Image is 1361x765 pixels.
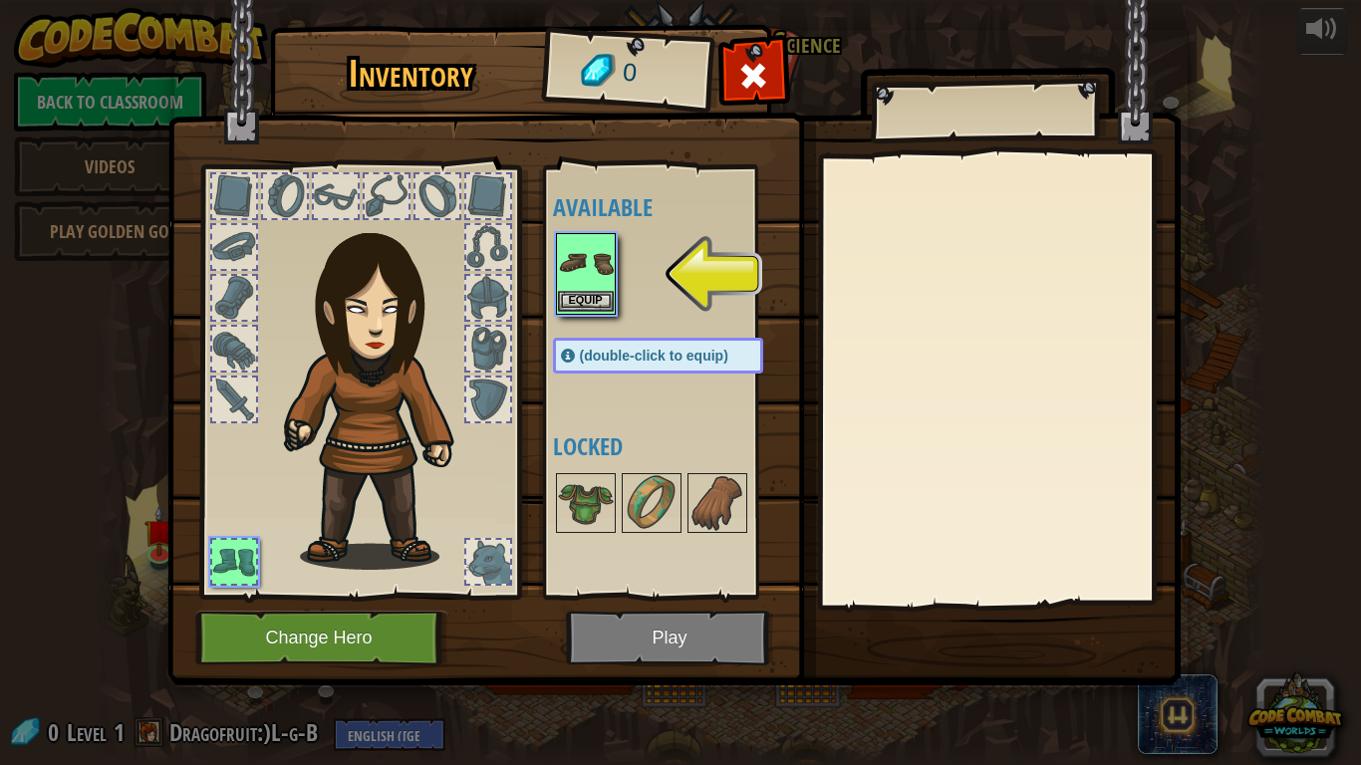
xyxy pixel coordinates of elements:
[558,235,614,291] img: portrait.png
[195,611,448,665] button: Change Hero
[558,291,614,312] button: Equip
[284,53,538,95] h1: Inventory
[558,475,614,531] img: portrait.png
[553,194,803,220] h4: Available
[275,203,489,570] img: guardian_hair.png
[624,475,680,531] img: portrait.png
[580,348,728,364] span: (double-click to equip)
[553,433,803,459] h4: Locked
[689,475,745,531] img: portrait.png
[621,55,638,92] span: 0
